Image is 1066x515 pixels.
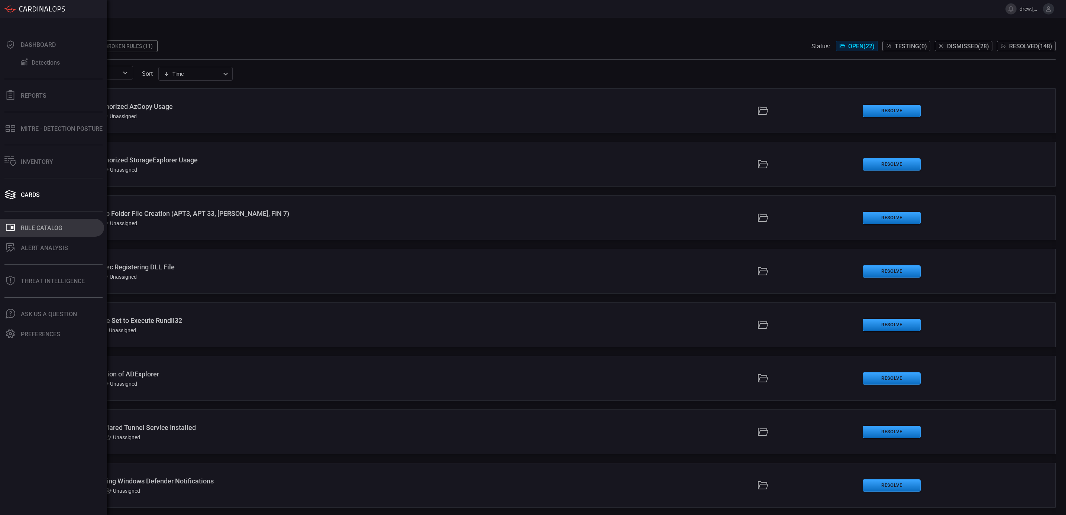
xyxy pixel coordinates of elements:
div: Windows - Detection of ADExplorer [55,370,468,378]
button: Resolve [863,372,921,385]
button: Testing(0) [882,41,930,51]
button: Resolved(148) [997,41,1056,51]
span: Dismissed ( 28 ) [947,43,989,50]
div: Reports [21,92,46,99]
button: Resolve [863,426,921,438]
button: Resolve [863,212,921,224]
div: Detections [32,59,60,66]
div: Windows - Disabling Windows Defender Notifications [55,477,468,485]
span: Resolved ( 148 ) [1009,43,1052,50]
button: Resolve [863,158,921,171]
div: Preferences [21,331,60,338]
div: Windows - Unauthorized AzCopy Usage [55,103,468,110]
div: Rule Catalog [21,224,62,231]
div: ALERT ANALYSIS [21,244,68,252]
button: Resolve [863,319,921,331]
button: Resolve [863,479,921,492]
div: Unassigned [103,167,137,173]
button: Open(22) [836,41,878,51]
span: Testing ( 0 ) [895,43,927,50]
div: Windows - Service Set to Execute Rundll32 [55,317,468,324]
div: Windows - Unauthorized StorageExplorer Usage [55,156,468,164]
div: Unassigned [102,113,137,119]
div: Inventory [21,158,53,165]
div: MITRE - Detection Posture [21,125,103,132]
div: Windows - Startup Folder File Creation (APT3, APT 33, Confucius, FIN 7) [55,210,468,217]
button: Resolve [863,265,921,278]
div: Unassigned [103,220,137,226]
div: Broken Rules (11) [100,40,158,52]
div: Windows - Cloudflared Tunnel Service Installed [55,424,468,431]
div: Dashboard [21,41,56,48]
div: Ask Us A Question [21,311,77,318]
div: Cards [21,191,40,198]
div: Unassigned [103,381,137,387]
div: Windows - Msiexec Registering DLL File [55,263,468,271]
div: Unassigned [106,488,140,494]
span: drew.[PERSON_NAME] [1020,6,1040,12]
label: sort [142,70,153,77]
div: Unassigned [106,434,140,440]
div: Threat Intelligence [21,278,85,285]
div: Unassigned [102,274,137,280]
div: Time [164,70,221,78]
div: Unassigned [101,327,136,333]
button: Resolve [863,105,921,117]
span: Status: [811,43,830,50]
span: Open ( 22 ) [848,43,875,50]
button: Open [120,68,130,78]
button: Dismissed(28) [935,41,992,51]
